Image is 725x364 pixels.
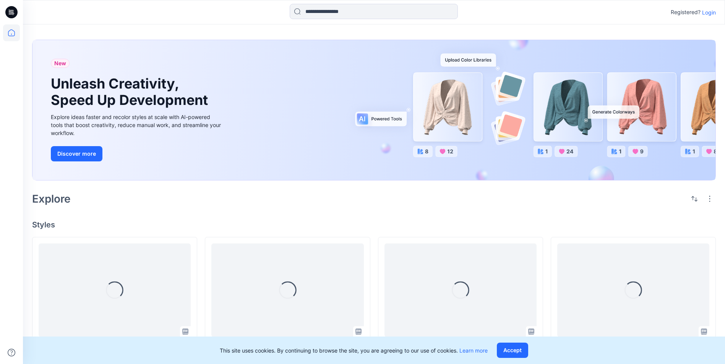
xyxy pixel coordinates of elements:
h4: Styles [32,220,716,229]
div: Explore ideas faster and recolor styles at scale with AI-powered tools that boost creativity, red... [51,113,223,137]
button: Accept [497,343,528,358]
a: Discover more [51,146,223,161]
a: Learn more [459,347,488,354]
p: This site uses cookies. By continuing to browse the site, you are agreeing to our use of cookies. [220,346,488,354]
p: Registered? [671,8,701,17]
button: Discover more [51,146,102,161]
span: New [54,59,66,68]
p: Login [702,8,716,16]
h1: Unleash Creativity, Speed Up Development [51,76,211,108]
h2: Explore [32,193,71,205]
